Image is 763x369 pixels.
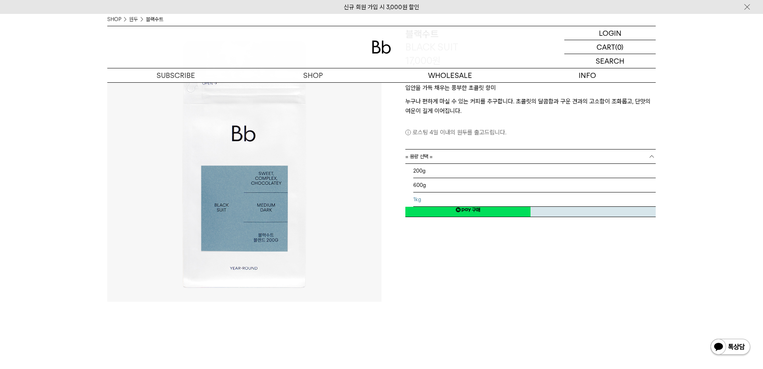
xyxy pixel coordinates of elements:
a: SUBSCRIBE [107,68,244,82]
p: 입안을 가득 채우는 풍부한 초콜릿 향미 [405,83,656,97]
a: CART (0) [564,40,656,54]
button: 구매하기 [531,189,656,217]
p: INFO [519,68,656,82]
li: 1kg [413,192,656,207]
span: = 용량 선택 = [405,150,433,163]
p: SEARCH [596,54,624,68]
a: SHOP [244,68,381,82]
img: 블랙수트 [107,27,381,302]
p: LOGIN [599,26,622,40]
a: 새창 [405,203,531,217]
li: 600g [413,178,656,192]
p: 누구나 편하게 마실 수 있는 커피를 추구합니다. 초콜릿의 달콤함과 구운 견과의 고소함이 조화롭고, 단맛의 여운이 길게 이어집니다. [405,97,656,116]
img: 로고 [372,41,391,54]
a: 신규 회원 가입 시 3,000원 할인 [344,4,419,11]
p: (0) [615,40,624,54]
img: 카카오톡 채널 1:1 채팅 버튼 [710,338,751,357]
a: LOGIN [564,26,656,40]
p: CART [596,40,615,54]
p: WHOLESALE [381,68,519,82]
li: 200g [413,164,656,178]
p: 로스팅 4일 이내의 원두를 출고드립니다. [405,128,656,137]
